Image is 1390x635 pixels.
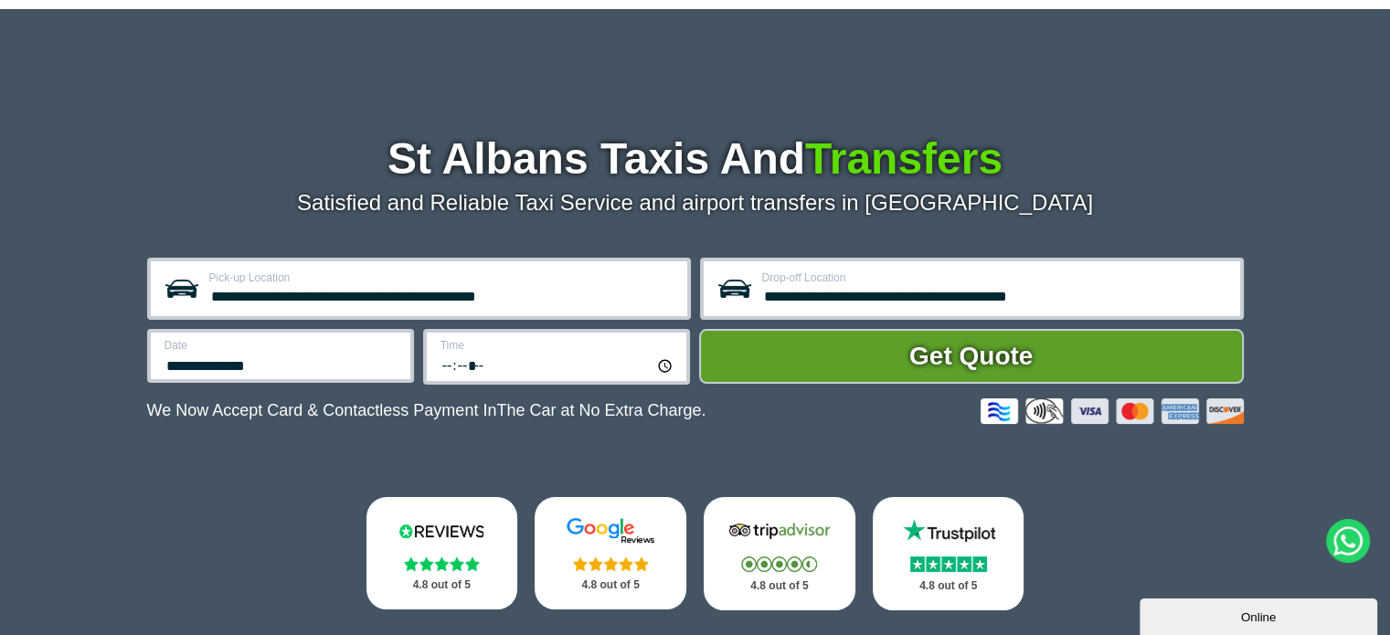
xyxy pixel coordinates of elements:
span: Transfers [805,134,1003,183]
label: Time [440,340,675,351]
img: Stars [910,556,987,572]
span: The Car at No Extra Charge. [496,401,706,419]
img: Google [556,517,665,545]
a: Reviews.io Stars 4.8 out of 5 [366,497,518,609]
img: Stars [404,556,480,571]
label: Pick-up Location [209,272,676,283]
p: Satisfied and Reliable Taxi Service and airport transfers in [GEOGRAPHIC_DATA] [147,190,1244,216]
button: Get Quote [699,329,1244,384]
img: Stars [573,556,649,571]
a: Tripadvisor Stars 4.8 out of 5 [704,497,855,610]
img: Reviews.io [387,517,496,545]
a: Google Stars 4.8 out of 5 [535,497,686,609]
p: 4.8 out of 5 [724,575,835,598]
h1: St Albans Taxis And [147,137,1244,181]
img: Stars [741,556,817,572]
iframe: chat widget [1140,595,1381,635]
a: Trustpilot Stars 4.8 out of 5 [873,497,1024,610]
p: 4.8 out of 5 [893,575,1004,598]
img: Tripadvisor [725,517,834,545]
p: 4.8 out of 5 [555,574,666,597]
img: Credit And Debit Cards [981,398,1244,424]
img: Trustpilot [894,517,1003,545]
p: We Now Accept Card & Contactless Payment In [147,401,706,420]
label: Date [164,340,399,351]
label: Drop-off Location [762,272,1229,283]
p: 4.8 out of 5 [387,574,498,597]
